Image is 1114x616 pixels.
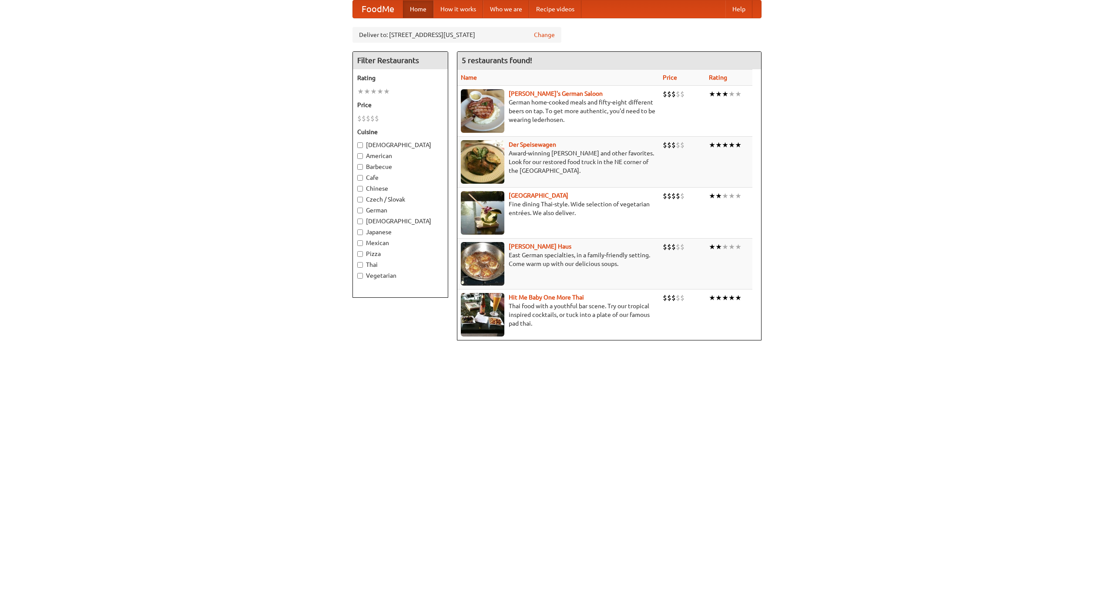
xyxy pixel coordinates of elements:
li: $ [680,293,685,303]
h5: Price [357,101,443,109]
li: ★ [715,242,722,252]
a: How it works [433,0,483,18]
label: Pizza [357,249,443,258]
input: Chinese [357,186,363,192]
li: $ [671,140,676,150]
li: $ [663,293,667,303]
li: $ [667,89,671,99]
a: Who we are [483,0,529,18]
label: German [357,206,443,215]
a: Rating [709,74,727,81]
li: ★ [728,140,735,150]
li: ★ [377,87,383,96]
label: Cafe [357,173,443,182]
li: $ [663,140,667,150]
input: American [357,153,363,159]
li: ★ [715,191,722,201]
div: Deliver to: [STREET_ADDRESS][US_STATE] [352,27,561,43]
li: $ [663,89,667,99]
p: Thai food with a youthful bar scene. Try our tropical inspired cocktails, or tuck into a plate of... [461,302,656,328]
input: Mexican [357,240,363,246]
li: ★ [722,242,728,252]
li: ★ [709,242,715,252]
li: ★ [735,140,742,150]
a: FoodMe [353,0,403,18]
label: American [357,151,443,160]
li: $ [667,140,671,150]
li: ★ [370,87,377,96]
a: [PERSON_NAME] Haus [509,243,571,250]
li: ★ [722,140,728,150]
label: Japanese [357,228,443,236]
a: Name [461,74,477,81]
li: $ [663,242,667,252]
a: Price [663,74,677,81]
ng-pluralize: 5 restaurants found! [462,56,532,64]
a: Recipe videos [529,0,581,18]
a: Hit Me Baby One More Thai [509,294,584,301]
li: ★ [735,293,742,303]
li: ★ [364,87,370,96]
li: ★ [722,89,728,99]
input: Cafe [357,175,363,181]
label: [DEMOGRAPHIC_DATA] [357,217,443,226]
label: Czech / Slovak [357,195,443,204]
li: $ [671,293,676,303]
input: Japanese [357,229,363,235]
label: Barbecue [357,162,443,171]
li: $ [366,114,370,123]
li: $ [676,140,680,150]
li: $ [667,191,671,201]
li: ★ [735,191,742,201]
li: $ [362,114,366,123]
li: ★ [728,89,735,99]
a: [PERSON_NAME]'s German Saloon [509,90,603,97]
p: German home-cooked meals and fifty-eight different beers on tap. To get more authentic, you'd nee... [461,98,656,124]
li: $ [671,242,676,252]
li: $ [676,191,680,201]
a: Der Speisewagen [509,141,556,148]
li: ★ [722,293,728,303]
img: satay.jpg [461,191,504,235]
li: $ [676,242,680,252]
li: $ [667,293,671,303]
img: speisewagen.jpg [461,140,504,184]
input: Vegetarian [357,273,363,279]
a: Home [403,0,433,18]
label: Vegetarian [357,271,443,280]
img: babythai.jpg [461,293,504,337]
label: [DEMOGRAPHIC_DATA] [357,141,443,149]
li: ★ [709,191,715,201]
li: ★ [715,89,722,99]
li: ★ [715,293,722,303]
li: $ [663,191,667,201]
label: Thai [357,260,443,269]
a: Change [534,30,555,39]
input: Czech / Slovak [357,197,363,202]
img: kohlhaus.jpg [461,242,504,286]
li: $ [671,89,676,99]
label: Chinese [357,184,443,193]
li: $ [680,140,685,150]
li: $ [680,242,685,252]
a: [GEOGRAPHIC_DATA] [509,192,568,199]
h5: Cuisine [357,128,443,136]
p: East German specialties, in a family-friendly setting. Come warm up with our delicious soups. [461,251,656,268]
li: ★ [735,89,742,99]
li: $ [676,89,680,99]
li: ★ [709,140,715,150]
li: $ [680,191,685,201]
h5: Rating [357,74,443,82]
li: $ [671,191,676,201]
li: $ [667,242,671,252]
li: ★ [722,191,728,201]
li: $ [357,114,362,123]
li: $ [676,293,680,303]
input: Thai [357,262,363,268]
label: Mexican [357,239,443,247]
